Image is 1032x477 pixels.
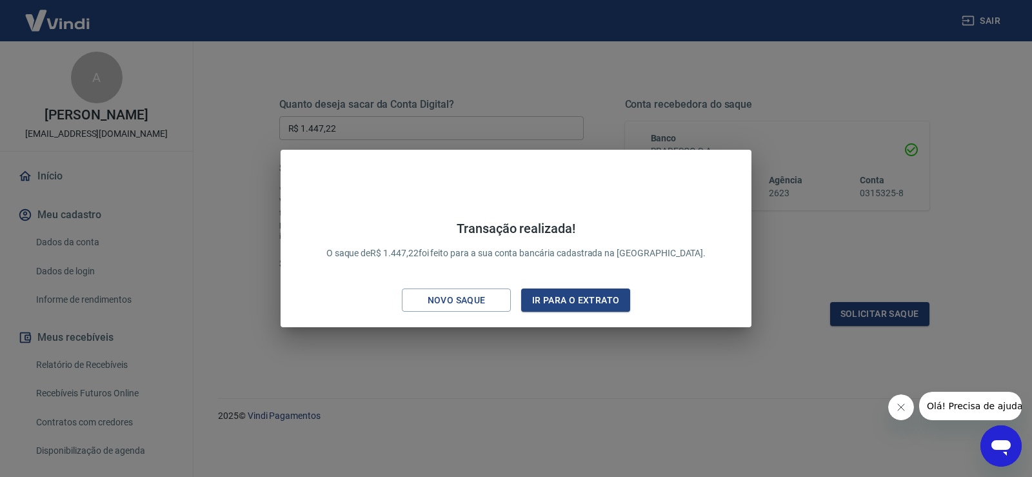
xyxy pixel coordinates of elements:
button: Ir para o extrato [521,289,630,312]
p: O saque de R$ 1.447,22 foi feito para a sua conta bancária cadastrada na [GEOGRAPHIC_DATA]. [326,221,706,260]
h4: Transação realizada! [326,221,706,236]
div: Novo saque [412,292,501,309]
iframe: Botão para abrir a janela de mensagens [980,425,1022,467]
button: Novo saque [402,289,511,312]
span: Olá! Precisa de ajuda? [8,9,108,19]
iframe: Mensagem da empresa [919,392,1022,420]
iframe: Fechar mensagem [888,394,914,420]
